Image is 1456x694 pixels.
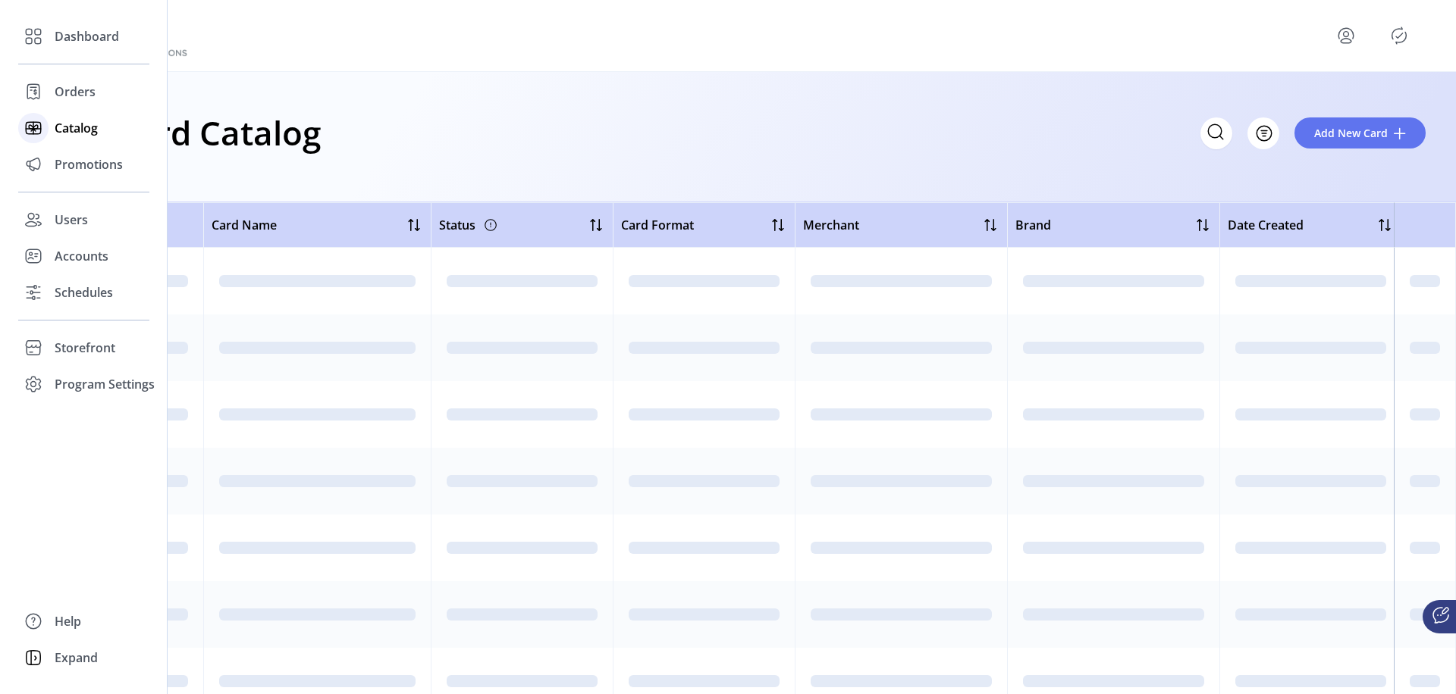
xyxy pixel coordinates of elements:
[621,216,694,234] span: Card Format
[55,375,155,393] span: Program Settings
[212,216,277,234] span: Card Name
[55,211,88,229] span: Users
[55,612,81,630] span: Help
[55,649,98,667] span: Expand
[55,27,119,45] span: Dashboard
[439,213,500,237] div: Status
[55,283,113,302] span: Schedules
[1228,216,1304,234] span: Date Created
[803,216,859,234] span: Merchant
[55,155,123,173] span: Promotions
[1387,23,1411,48] button: Publisher Panel
[55,119,98,137] span: Catalog
[115,106,321,159] h1: Card Catalog
[55,339,115,357] span: Storefront
[1294,117,1426,148] button: Add New Card
[55,83,96,101] span: Orders
[1015,216,1051,234] span: Brand
[55,247,108,265] span: Accounts
[1200,117,1232,149] input: Search
[1314,125,1388,141] span: Add New Card
[1334,23,1358,48] button: menu
[1247,117,1279,149] button: Filter Button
